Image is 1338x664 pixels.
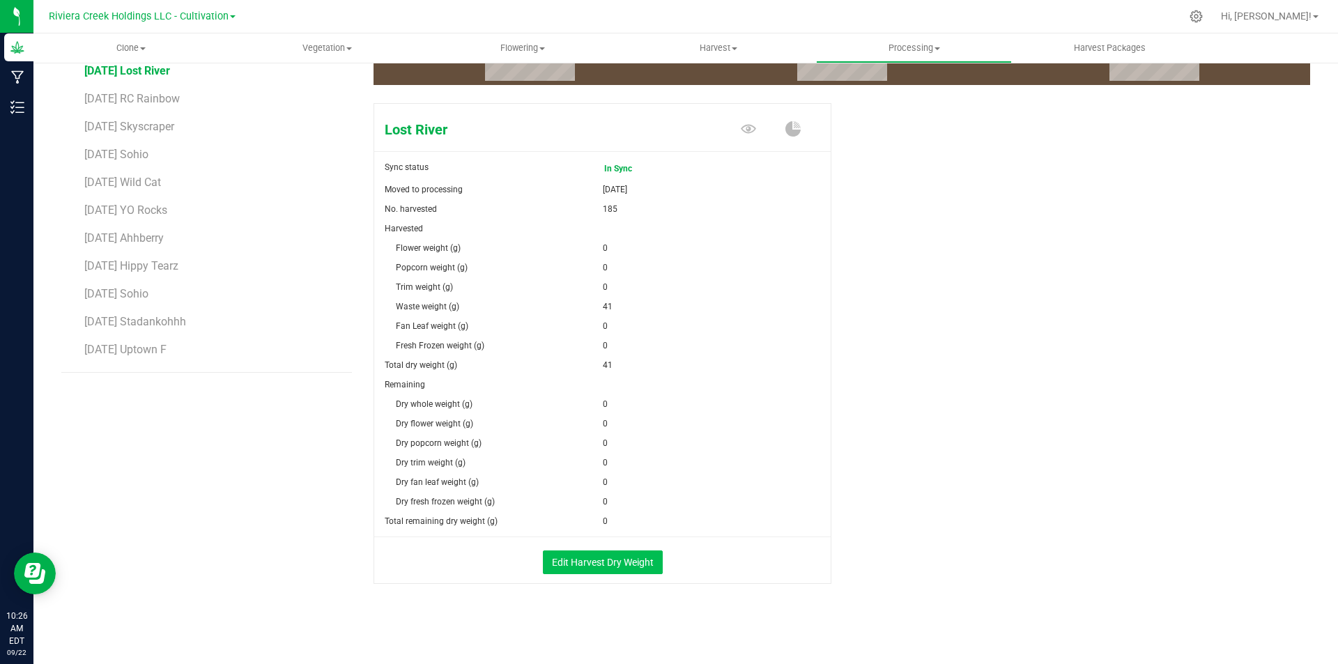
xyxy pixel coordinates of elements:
[396,243,461,253] span: Flower weight (g)
[603,414,608,433] span: 0
[230,42,424,54] span: Vegetation
[229,33,425,63] a: Vegetation
[84,92,180,105] span: [DATE] RC Rainbow
[604,159,660,178] span: In Sync
[817,42,1011,54] span: Processing
[33,33,229,63] a: Clone
[84,203,167,217] span: [DATE] YO Rocks
[603,394,608,414] span: 0
[396,341,484,350] span: Fresh Frozen weight (g)
[84,315,186,328] span: [DATE] Stadankohhh
[385,360,457,370] span: Total dry weight (g)
[84,64,170,77] span: [DATE] Lost River
[425,33,621,63] a: Flowering
[603,297,613,316] span: 41
[6,610,27,647] p: 10:26 AM EDT
[385,516,498,526] span: Total remaining dry weight (g)
[84,231,164,245] span: [DATE] Ahhberry
[84,259,178,272] span: [DATE] Hippy Tearz
[603,453,608,472] span: 0
[10,70,24,84] inline-svg: Manufacturing
[603,277,608,297] span: 0
[84,148,148,161] span: [DATE] Sohio
[374,119,678,140] span: Lost River
[816,33,1012,63] a: Processing
[396,263,468,272] span: Popcorn weight (g)
[385,185,463,194] span: Moved to processing
[10,40,24,54] inline-svg: Grow
[396,321,468,331] span: Fan Leaf weight (g)
[396,477,479,487] span: Dry fan leaf weight (g)
[396,438,482,448] span: Dry popcorn weight (g)
[385,224,423,233] span: Harvested
[1187,10,1205,23] div: Manage settings
[1055,42,1164,54] span: Harvest Packages
[385,204,437,214] span: No. harvested
[426,42,620,54] span: Flowering
[84,371,149,384] span: [DATE] Yesca
[396,497,495,507] span: Dry fresh frozen weight (g)
[396,458,466,468] span: Dry trim weight (g)
[603,355,613,375] span: 41
[603,258,608,277] span: 0
[14,553,56,594] iframe: Resource center
[603,238,608,258] span: 0
[396,282,453,292] span: Trim weight (g)
[603,433,608,453] span: 0
[620,33,816,63] a: Harvest
[603,157,661,180] span: In Sync
[10,100,24,114] inline-svg: Inventory
[33,42,229,54] span: Clone
[1012,33,1208,63] a: Harvest Packages
[603,511,608,531] span: 0
[385,162,429,172] span: Sync status
[396,399,472,409] span: Dry whole weight (g)
[84,287,148,300] span: [DATE] Sohio
[603,180,627,199] span: [DATE]
[49,10,229,22] span: Riviera Creek Holdings LLC - Cultivation
[6,647,27,658] p: 09/22
[385,380,425,389] span: Remaining
[543,550,663,574] button: Edit Harvest Dry Weight
[396,419,473,428] span: Dry flower weight (g)
[603,336,608,355] span: 0
[84,343,167,356] span: [DATE] Uptown F
[603,472,608,492] span: 0
[1221,10,1312,22] span: Hi, [PERSON_NAME]!
[603,492,608,511] span: 0
[603,316,608,336] span: 0
[396,302,459,311] span: Waste weight (g)
[84,176,161,189] span: [DATE] Wild Cat
[621,42,815,54] span: Harvest
[603,199,617,219] span: 185
[84,120,174,133] span: [DATE] Skyscraper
